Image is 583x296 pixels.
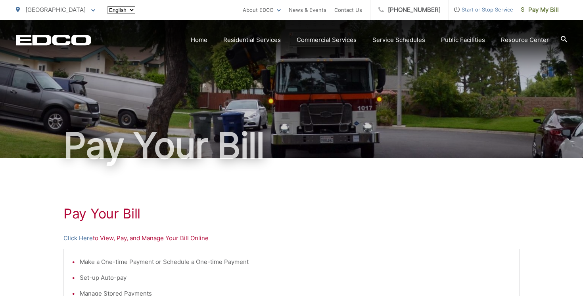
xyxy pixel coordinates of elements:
li: Make a One-time Payment or Schedule a One-time Payment [80,257,511,267]
p: to View, Pay, and Manage Your Bill Online [63,233,520,243]
a: Residential Services [223,35,281,45]
span: [GEOGRAPHIC_DATA] [25,6,86,13]
a: Resource Center [501,35,549,45]
a: EDCD logo. Return to the homepage. [16,34,91,46]
a: Commercial Services [297,35,357,45]
a: News & Events [289,5,326,15]
a: Public Facilities [441,35,485,45]
a: Service Schedules [372,35,425,45]
h1: Pay Your Bill [63,206,520,222]
a: About EDCO [243,5,281,15]
li: Set-up Auto-pay [80,273,511,283]
select: Select a language [107,6,135,14]
a: Contact Us [334,5,362,15]
a: Home [191,35,207,45]
a: Click Here [63,233,93,243]
span: Pay My Bill [521,5,559,15]
h1: Pay Your Bill [16,126,567,165]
